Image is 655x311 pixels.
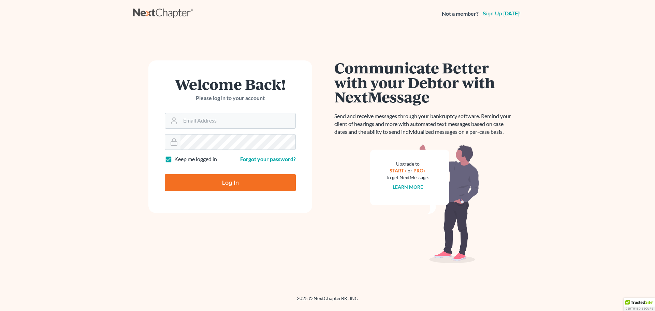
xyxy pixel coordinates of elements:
[390,168,407,173] a: START+
[408,168,412,173] span: or
[165,94,296,102] p: Please log in to your account
[387,160,429,167] div: Upgrade to
[165,174,296,191] input: Log In
[174,155,217,163] label: Keep me logged in
[370,144,479,264] img: nextmessage_bg-59042aed3d76b12b5cd301f8e5b87938c9018125f34e5fa2b7a6b67550977c72.svg
[442,10,479,18] strong: Not a member?
[481,11,522,16] a: Sign up [DATE]!
[413,168,426,173] a: PRO+
[334,112,515,136] p: Send and receive messages through your bankruptcy software. Remind your client of hearings and mo...
[334,60,515,104] h1: Communicate Better with your Debtor with NextMessage
[393,184,423,190] a: Learn more
[240,156,296,162] a: Forgot your password?
[133,295,522,307] div: 2025 © NextChapterBK, INC
[165,77,296,91] h1: Welcome Back!
[387,174,429,181] div: to get NextMessage.
[180,113,295,128] input: Email Address
[624,298,655,311] div: TrustedSite Certified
